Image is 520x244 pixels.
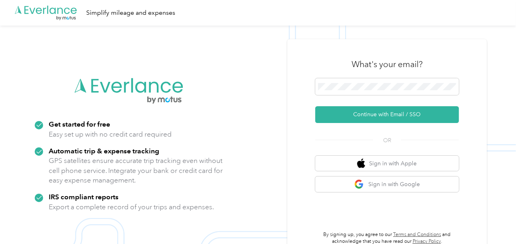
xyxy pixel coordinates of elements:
[49,156,223,185] p: GPS satellites ensure accurate trip tracking even without cell phone service. Integrate your bank...
[352,59,423,70] h3: What's your email?
[49,120,110,128] strong: Get started for free
[393,232,441,238] a: Terms and Conditions
[475,199,520,244] iframe: Everlance-gr Chat Button Frame
[49,129,172,139] p: Easy set up with no credit card required
[49,147,159,155] strong: Automatic trip & expense tracking
[86,8,175,18] div: Simplify mileage and expenses
[354,179,364,189] img: google logo
[315,106,459,123] button: Continue with Email / SSO
[315,177,459,192] button: google logoSign in with Google
[49,192,119,201] strong: IRS compliant reports
[315,156,459,171] button: apple logoSign in with Apple
[49,202,214,212] p: Export a complete record of your trips and expenses.
[373,136,401,145] span: OR
[357,159,365,169] img: apple logo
